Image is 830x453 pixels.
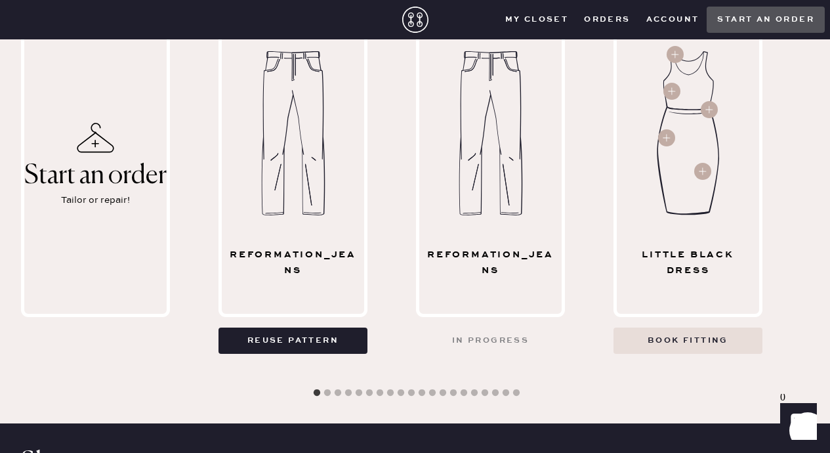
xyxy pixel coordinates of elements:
button: In progress [416,328,565,354]
button: 17 [478,387,491,400]
button: 19 [499,387,512,400]
button: 20 [510,387,523,400]
button: 9 [394,387,407,400]
iframe: Front Chat [768,394,824,450]
div: reformation_jeans [228,247,359,278]
button: 18 [489,387,502,400]
button: 15 [457,387,470,400]
button: Orders [576,10,638,30]
div: Tailor or repair! [61,193,130,207]
button: 11 [415,387,428,400]
button: 5 [352,387,365,400]
button: 8 [384,387,397,400]
button: 7 [373,387,386,400]
button: Book fitting [613,328,762,354]
div: Little Black Dress [623,247,754,278]
button: 2 [321,387,334,400]
button: 12 [426,387,439,400]
img: Garment image [250,51,337,215]
button: 10 [405,387,418,400]
button: 13 [436,387,449,400]
button: My Closet [497,10,577,30]
img: Garment image [654,51,722,215]
button: Start an order [707,7,825,33]
img: Garment image [447,51,534,215]
button: 6 [363,387,376,400]
button: 1 [310,387,323,400]
div: reformation_jeans [425,247,556,278]
button: 16 [468,387,481,400]
button: Reuse pattern [218,328,367,354]
button: Account [638,10,707,30]
button: 3 [331,387,344,400]
button: 14 [447,387,460,400]
button: 4 [342,387,355,400]
div: Start an order [24,162,167,190]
